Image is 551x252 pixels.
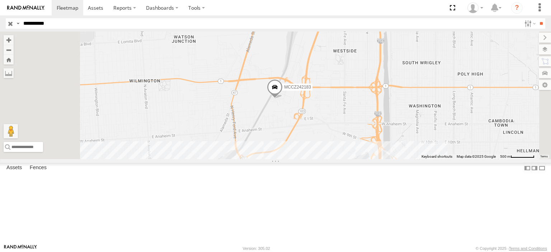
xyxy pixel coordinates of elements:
[243,246,270,251] div: Version: 305.02
[3,163,25,173] label: Assets
[465,3,486,13] div: Zulema McIntosch
[457,154,496,158] span: Map data ©2025 Google
[4,245,37,252] a: Visit our Website
[7,5,44,10] img: rand-logo.svg
[4,45,14,55] button: Zoom out
[498,154,537,159] button: Map Scale: 500 m per 63 pixels
[539,80,551,90] label: Map Settings
[4,55,14,65] button: Zoom Home
[26,163,50,173] label: Fences
[422,154,452,159] button: Keyboard shortcuts
[15,18,21,29] label: Search Query
[522,18,537,29] label: Search Filter Options
[284,85,311,90] span: MCCZ242183
[476,246,547,251] div: © Copyright 2025 -
[531,163,538,173] label: Dock Summary Table to the Right
[500,154,510,158] span: 500 m
[4,68,14,78] label: Measure
[4,124,18,138] button: Drag Pegman onto the map to open Street View
[524,163,531,173] label: Dock Summary Table to the Left
[538,163,546,173] label: Hide Summary Table
[540,155,548,158] a: Terms
[511,2,523,14] i: ?
[509,246,547,251] a: Terms and Conditions
[4,35,14,45] button: Zoom in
